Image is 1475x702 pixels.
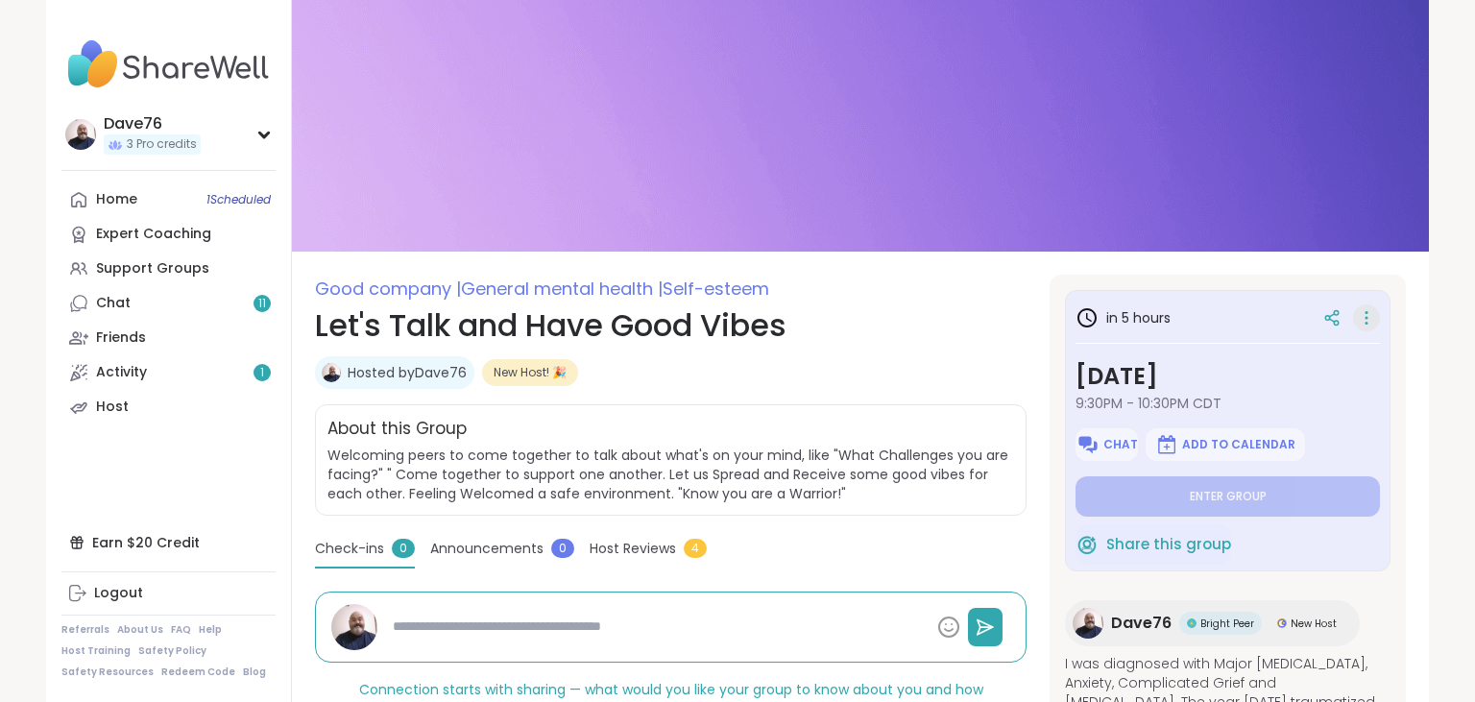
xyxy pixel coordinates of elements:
div: Home [96,190,137,209]
img: Bright Peer [1187,618,1197,628]
h1: Let's Talk and Have Good Vibes [315,303,1027,349]
a: Referrals [61,623,109,637]
div: Earn $20 Credit [61,525,276,560]
a: Support Groups [61,252,276,286]
a: Friends [61,321,276,355]
img: ShareWell Logomark [1076,533,1099,556]
img: ShareWell Nav Logo [61,31,276,98]
a: Dave76Dave76Bright PeerBright PeerNew HostNew Host [1065,600,1360,646]
img: New Host [1277,618,1287,628]
span: 4 [684,539,707,558]
img: ShareWell Logomark [1155,433,1178,456]
button: Share this group [1076,524,1231,565]
a: Hosted byDave76 [348,363,467,382]
span: 3 Pro credits [127,136,197,153]
img: Dave76 [331,604,377,650]
button: Chat [1076,428,1138,461]
span: Announcements [430,539,544,559]
h3: in 5 hours [1076,306,1171,329]
div: Logout [94,584,143,603]
span: 1 [260,365,264,381]
div: Dave76 [104,113,201,134]
div: Expert Coaching [96,225,211,244]
div: Chat [96,294,131,313]
a: Safety Resources [61,666,154,679]
a: FAQ [171,623,191,637]
span: Check-ins [315,539,384,559]
span: 0 [392,539,415,558]
span: Good company | [315,277,461,301]
a: Expert Coaching [61,217,276,252]
button: Add to Calendar [1146,428,1305,461]
h3: [DATE] [1076,359,1380,394]
a: Chat11 [61,286,276,321]
img: Dave76 [322,363,341,382]
a: Logout [61,576,276,611]
a: Host Training [61,644,131,658]
h2: About this Group [327,417,467,442]
img: Dave76 [1073,608,1103,639]
img: ShareWell Logomark [1076,433,1100,456]
span: 0 [551,539,574,558]
span: Enter group [1190,489,1267,504]
img: Dave76 [65,119,96,150]
div: New Host! 🎉 [482,359,578,386]
span: 9:30PM - 10:30PM CDT [1076,394,1380,413]
span: Chat [1103,437,1138,452]
span: Add to Calendar [1182,437,1295,452]
span: Host Reviews [590,539,676,559]
div: Host [96,398,129,417]
div: Support Groups [96,259,209,278]
a: Blog [243,666,266,679]
div: Friends [96,328,146,348]
a: Activity1 [61,355,276,390]
a: Redeem Code [161,666,235,679]
a: Help [199,623,222,637]
a: Host [61,390,276,424]
span: Dave76 [1111,612,1172,635]
span: Self-esteem [663,277,769,301]
a: Safety Policy [138,644,206,658]
span: New Host [1291,617,1337,631]
button: Enter group [1076,476,1380,517]
a: Home1Scheduled [61,182,276,217]
span: 11 [258,296,266,312]
span: Bright Peer [1200,617,1254,631]
span: Share this group [1106,534,1231,556]
span: Welcoming peers to come together to talk about what's on your mind, like "What Challenges you are... [327,446,1014,503]
span: General mental health | [461,277,663,301]
span: 1 Scheduled [206,192,271,207]
div: Activity [96,363,147,382]
a: About Us [117,623,163,637]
